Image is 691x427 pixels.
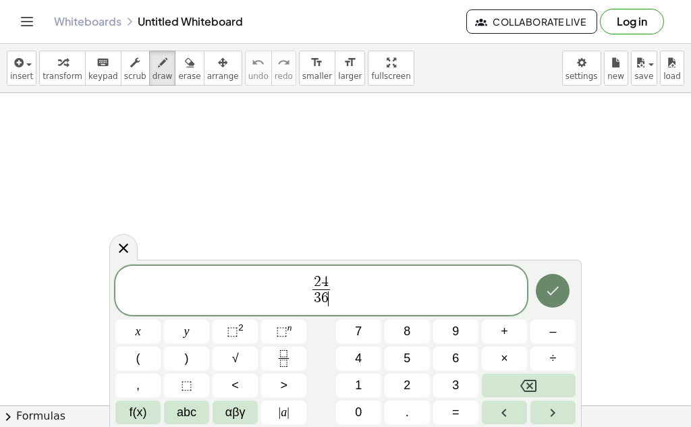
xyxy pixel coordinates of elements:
button: Square root [213,347,258,370]
button: Divide [530,347,576,370]
span: arrange [207,72,239,81]
span: redo [275,72,293,81]
button: 8 [385,320,430,343]
button: Equals [433,401,478,424]
span: 4 [355,349,362,368]
i: format_size [343,55,356,71]
button: Superscript [261,320,306,343]
span: . [406,403,409,422]
span: 4 [321,275,329,289]
button: Log in [600,9,664,34]
span: 1 [355,376,362,395]
button: ( [115,347,161,370]
span: × [501,349,508,368]
button: new [604,51,628,86]
span: | [279,405,281,419]
span: 8 [404,322,410,341]
button: erase [175,51,204,86]
i: keyboard [96,55,109,71]
button: Right arrow [530,401,576,424]
button: transform [39,51,86,86]
span: keypad [88,72,118,81]
span: insert [10,72,33,81]
sup: n [287,322,292,333]
button: ) [164,347,209,370]
span: ÷ [550,349,557,368]
span: 2 [314,275,321,289]
button: Functions [115,401,161,424]
button: fullscreen [368,51,414,86]
span: ⬚ [227,324,238,338]
span: = [452,403,460,422]
button: save [631,51,657,86]
button: 3 [433,374,478,397]
button: insert [7,51,36,86]
button: Greek alphabet [213,401,258,424]
span: save [634,72,653,81]
button: 1 [336,374,381,397]
span: f(x) [130,403,147,422]
button: scrub [121,51,150,86]
button: Alphabet [164,401,209,424]
span: ) [185,349,189,368]
i: format_size [310,55,323,71]
button: Minus [530,320,576,343]
button: 4 [336,347,381,370]
button: Less than [213,374,258,397]
span: settings [565,72,598,81]
button: undoundo [245,51,272,86]
button: format_sizelarger [335,51,365,86]
span: y [184,322,190,341]
span: 6 [452,349,459,368]
span: 7 [355,322,362,341]
span: √ [232,349,239,368]
button: Fraction [261,347,306,370]
span: erase [178,72,200,81]
span: ⬚ [181,376,192,395]
button: Placeholder [164,374,209,397]
a: Whiteboards [54,15,121,28]
button: Collaborate Live [466,9,597,34]
span: 2 [404,376,410,395]
button: 5 [385,347,430,370]
button: y [164,320,209,343]
span: ( [136,349,140,368]
button: , [115,374,161,397]
button: Absolute value [261,401,306,424]
span: + [501,322,508,341]
span: fullscreen [371,72,410,81]
span: | [287,405,289,419]
button: redoredo [271,51,296,86]
span: smaller [302,72,332,81]
button: Done [536,274,570,308]
span: 9 [452,322,459,341]
span: 3 [452,376,459,395]
span: 6 [321,291,329,306]
span: load [663,72,681,81]
button: 6 [433,347,478,370]
span: draw [153,72,173,81]
span: new [607,72,624,81]
span: abc [177,403,196,422]
span: , [136,376,140,395]
button: arrange [204,51,242,86]
i: redo [277,55,290,71]
button: Plus [482,320,527,343]
button: Greater than [261,374,306,397]
span: < [231,376,239,395]
span: – [549,322,556,341]
i: undo [252,55,265,71]
button: 9 [433,320,478,343]
span: ⬚ [276,324,287,338]
button: 7 [336,320,381,343]
button: settings [562,51,601,86]
button: format_sizesmaller [299,51,335,86]
button: x [115,320,161,343]
span: undo [248,72,269,81]
span: x [136,322,141,341]
button: Squared [213,320,258,343]
span: Collaborate Live [478,16,586,28]
span: transform [43,72,82,81]
span: αβγ [225,403,246,422]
